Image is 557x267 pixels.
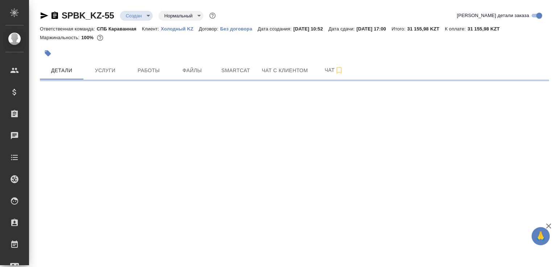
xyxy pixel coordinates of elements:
[258,26,293,32] p: Дата создания:
[124,13,144,19] button: Создан
[392,26,407,32] p: Итого:
[95,33,105,42] button: 0.00 KZT;
[445,26,468,32] p: К оплате:
[407,26,445,32] p: 31 155,98 KZT
[50,11,59,20] button: Скопировать ссылку
[158,11,203,21] div: Создан
[162,13,195,19] button: Нормальный
[218,66,253,75] span: Smartcat
[220,25,258,32] a: Без договора
[40,35,81,40] p: Маржинальность:
[199,26,220,32] p: Договор:
[262,66,308,75] span: Чат с клиентом
[131,66,166,75] span: Работы
[457,12,529,19] span: [PERSON_NAME] детали заказа
[467,26,505,32] p: 31 155,98 KZT
[293,26,329,32] p: [DATE] 10:52
[120,11,153,21] div: Создан
[97,26,142,32] p: СПБ Караванная
[81,35,95,40] p: 100%
[220,26,258,32] p: Без договора
[335,66,343,75] svg: Подписаться
[44,66,79,75] span: Детали
[142,26,161,32] p: Клиент:
[161,26,199,32] p: Холодный KZ
[40,26,97,32] p: Ответственная команда:
[175,66,210,75] span: Файлы
[356,26,392,32] p: [DATE] 17:00
[329,26,356,32] p: Дата сдачи:
[88,66,123,75] span: Услуги
[535,229,547,244] span: 🙏
[40,45,56,61] button: Добавить тэг
[532,227,550,245] button: 🙏
[317,66,351,75] span: Чат
[161,25,199,32] a: Холодный KZ
[40,11,49,20] button: Скопировать ссылку для ЯМессенджера
[62,11,114,20] a: SPBK_KZ-55
[208,11,217,20] button: Доп статусы указывают на важность/срочность заказа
